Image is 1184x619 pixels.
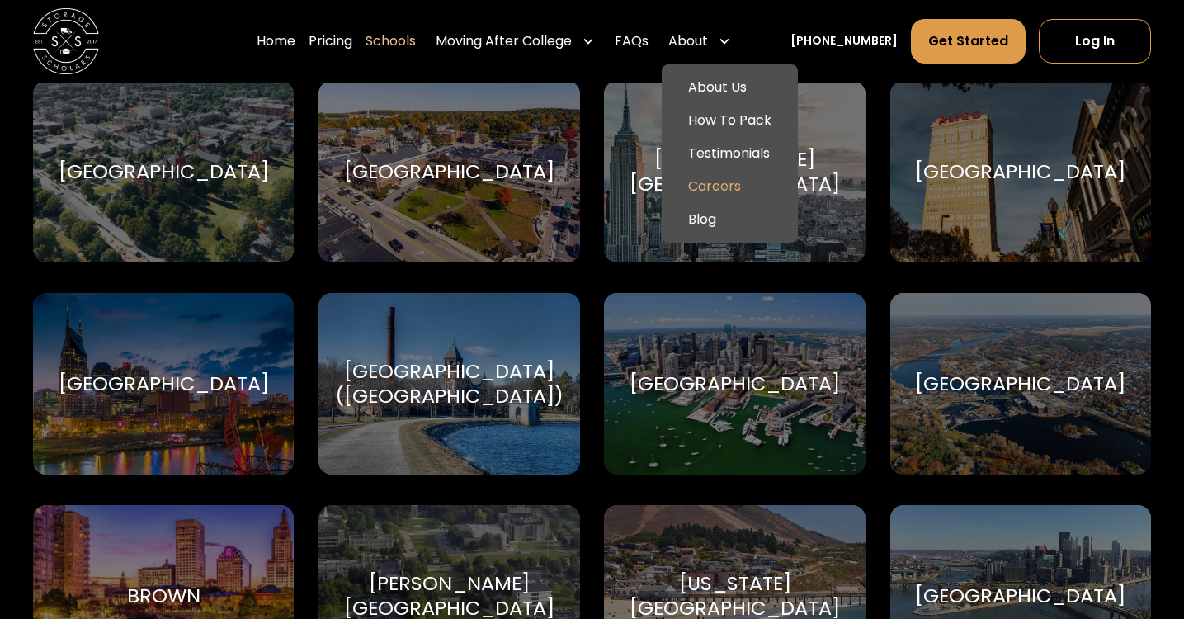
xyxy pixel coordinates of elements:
[790,32,898,50] a: [PHONE_NUMBER]
[604,293,865,475] a: Go to selected school
[915,584,1125,608] div: [GEOGRAPHIC_DATA]
[429,18,601,64] div: Moving After College
[127,584,200,608] div: Brown
[668,31,708,51] div: About
[366,18,416,64] a: Schools
[436,31,572,51] div: Moving After College
[915,159,1125,184] div: [GEOGRAPHIC_DATA]
[318,293,579,475] a: Go to selected school
[257,18,295,64] a: Home
[630,371,840,396] div: [GEOGRAPHIC_DATA]
[33,8,99,74] a: home
[624,147,845,196] div: [PERSON_NAME][GEOGRAPHIC_DATA]
[890,293,1151,475] a: Go to selected school
[890,81,1151,262] a: Go to selected school
[318,81,579,262] a: Go to selected school
[1039,19,1151,64] a: Log In
[668,71,791,104] a: About Us
[615,18,649,64] a: FAQs
[668,104,791,137] a: How To Pack
[668,137,791,170] a: Testimonials
[604,81,865,262] a: Go to selected school
[59,371,269,396] div: [GEOGRAPHIC_DATA]
[915,371,1125,396] div: [GEOGRAPHIC_DATA]
[33,8,99,74] img: Storage Scholars main logo
[911,19,1026,64] a: Get Started
[668,203,791,236] a: Blog
[309,18,352,64] a: Pricing
[344,159,554,184] div: [GEOGRAPHIC_DATA]
[662,18,738,64] div: About
[662,64,798,243] nav: About
[668,170,791,203] a: Careers
[33,81,294,262] a: Go to selected school
[33,293,294,475] a: Go to selected school
[335,359,564,409] div: [GEOGRAPHIC_DATA] ([GEOGRAPHIC_DATA])
[59,159,269,184] div: [GEOGRAPHIC_DATA]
